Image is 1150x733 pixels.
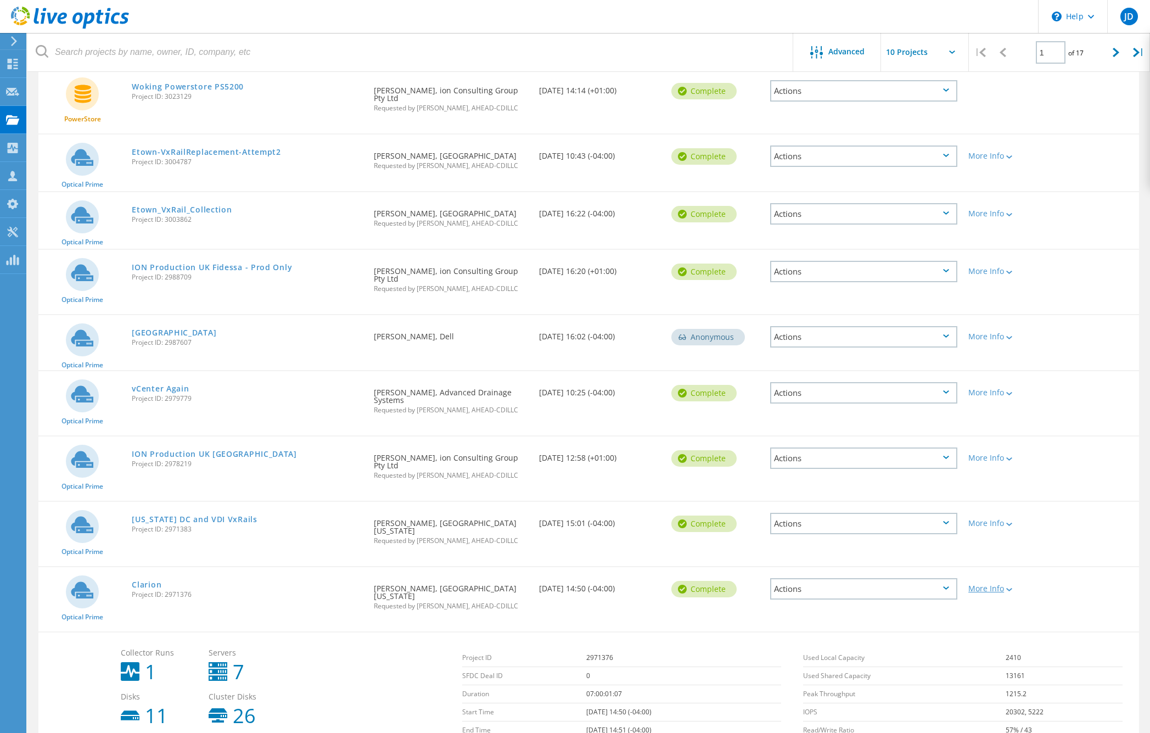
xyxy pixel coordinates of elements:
[586,703,781,721] td: [DATE] 14:50 (-04:00)
[968,519,1045,527] div: More Info
[368,69,534,122] div: [PERSON_NAME], ion Consulting Group Pty Ltd
[132,83,244,91] a: Woking Powerstore PS5200
[132,591,363,598] span: Project ID: 2971376
[132,148,281,156] a: Etown-VxRailReplacement-Attempt2
[462,649,586,667] td: Project ID
[671,83,737,99] div: Complete
[770,261,957,282] div: Actions
[121,649,198,657] span: Collector Runs
[968,333,1045,340] div: More Info
[770,447,957,469] div: Actions
[368,371,534,424] div: [PERSON_NAME], Advanced Drainage Systems
[145,706,168,726] b: 11
[132,526,363,533] span: Project ID: 2971383
[968,389,1045,396] div: More Info
[1068,48,1084,58] span: of 17
[64,116,101,122] span: PowerStore
[368,192,534,238] div: [PERSON_NAME], [GEOGRAPHIC_DATA]
[368,250,534,303] div: [PERSON_NAME], ion Consulting Group Pty Ltd
[132,450,297,458] a: ION Production UK [GEOGRAPHIC_DATA]
[770,382,957,404] div: Actions
[132,206,232,214] a: Etown_VxRail_Collection
[132,581,161,589] a: Clarion
[61,483,103,490] span: Optical Prime
[770,513,957,534] div: Actions
[586,667,781,685] td: 0
[368,135,534,180] div: [PERSON_NAME], [GEOGRAPHIC_DATA]
[121,693,198,701] span: Disks
[534,502,666,538] div: [DATE] 15:01 (-04:00)
[374,538,528,544] span: Requested by [PERSON_NAME], AHEAD-CDILLC
[462,685,586,703] td: Duration
[61,296,103,303] span: Optical Prime
[27,33,794,71] input: Search projects by name, owner, ID, company, etc
[374,286,528,292] span: Requested by [PERSON_NAME], AHEAD-CDILLC
[61,549,103,555] span: Optical Prime
[132,159,363,165] span: Project ID: 3004787
[209,649,285,657] span: Servers
[671,450,737,467] div: Complete
[1006,703,1123,721] td: 20302, 5222
[770,578,957,600] div: Actions
[233,662,244,682] b: 7
[368,437,534,490] div: [PERSON_NAME], ion Consulting Group Pty Ltd
[671,206,737,222] div: Complete
[968,267,1045,275] div: More Info
[534,192,666,228] div: [DATE] 16:22 (-04:00)
[374,472,528,479] span: Requested by [PERSON_NAME], AHEAD-CDILLC
[534,437,666,473] div: [DATE] 12:58 (+01:00)
[1006,667,1123,685] td: 13161
[132,216,363,223] span: Project ID: 3003862
[1124,12,1134,21] span: JD
[671,148,737,165] div: Complete
[1052,12,1062,21] svg: \n
[534,69,666,105] div: [DATE] 14:14 (+01:00)
[586,685,781,703] td: 07:00:01:07
[61,614,103,620] span: Optical Prime
[770,203,957,225] div: Actions
[968,152,1045,160] div: More Info
[671,516,737,532] div: Complete
[803,685,1005,703] td: Peak Throughput
[374,220,528,227] span: Requested by [PERSON_NAME], AHEAD-CDILLC
[374,603,528,609] span: Requested by [PERSON_NAME], AHEAD-CDILLC
[132,274,363,281] span: Project ID: 2988709
[770,326,957,348] div: Actions
[534,567,666,603] div: [DATE] 14:50 (-04:00)
[803,667,1005,685] td: Used Shared Capacity
[803,649,1005,667] td: Used Local Capacity
[671,264,737,280] div: Complete
[770,80,957,102] div: Actions
[368,315,534,351] div: [PERSON_NAME], Dell
[671,385,737,401] div: Complete
[132,264,292,271] a: ION Production UK Fidessa - Prod Only
[586,649,781,667] td: 2971376
[534,250,666,286] div: [DATE] 16:20 (+01:00)
[61,418,103,424] span: Optical Prime
[770,146,957,167] div: Actions
[132,461,363,467] span: Project ID: 2978219
[828,48,865,55] span: Advanced
[1006,649,1123,667] td: 2410
[803,703,1005,721] td: IOPS
[145,662,156,682] b: 1
[374,163,528,169] span: Requested by [PERSON_NAME], AHEAD-CDILLC
[61,181,103,188] span: Optical Prime
[374,105,528,111] span: Requested by [PERSON_NAME], AHEAD-CDILLC
[968,210,1045,217] div: More Info
[61,239,103,245] span: Optical Prime
[132,339,363,346] span: Project ID: 2987607
[132,93,363,100] span: Project ID: 3023129
[132,395,363,402] span: Project ID: 2979779
[132,329,216,337] a: [GEOGRAPHIC_DATA]
[968,585,1045,592] div: More Info
[209,693,285,701] span: Cluster Disks
[61,362,103,368] span: Optical Prime
[462,703,586,721] td: Start Time
[233,706,256,726] b: 26
[671,581,737,597] div: Complete
[374,407,528,413] span: Requested by [PERSON_NAME], AHEAD-CDILLC
[671,329,745,345] div: Anonymous
[969,33,991,72] div: |
[368,567,534,620] div: [PERSON_NAME], [GEOGRAPHIC_DATA][US_STATE]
